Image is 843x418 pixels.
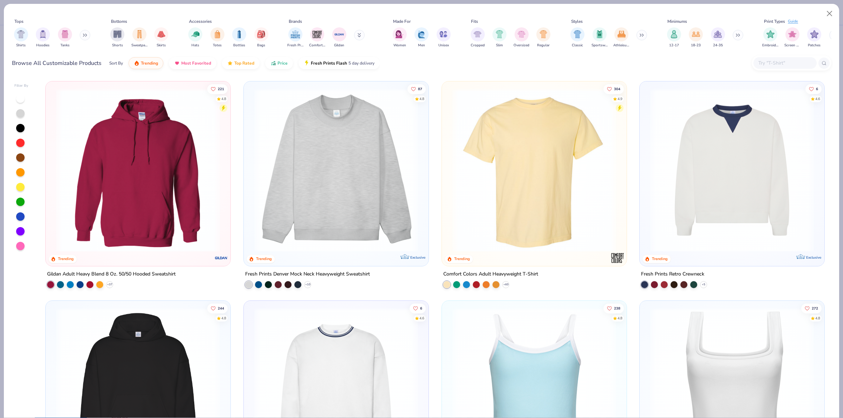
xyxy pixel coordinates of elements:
span: Top Rated [234,60,254,66]
span: Skirts [157,43,166,48]
img: trending.gif [134,60,139,66]
div: filter for Regular [536,27,550,48]
div: Filter By [14,83,28,88]
button: filter button [492,27,507,48]
div: filter for Shorts [110,27,124,48]
span: Exclusive [806,255,821,260]
span: Hoodies [36,43,50,48]
img: Embroidery Image [766,30,775,38]
div: filter for Bottles [232,27,246,48]
img: flash.gif [304,60,309,66]
button: filter button [807,27,821,48]
span: Trending [141,60,158,66]
div: filter for 24-35 [711,27,725,48]
button: Price [265,57,293,69]
button: filter button [514,27,529,48]
span: 221 [218,87,224,91]
button: Like [603,303,624,313]
button: filter button [131,27,148,48]
span: Oversized [514,43,529,48]
span: Shirts [16,43,26,48]
span: Athleisure [613,43,629,48]
span: Sweatpants [131,43,148,48]
div: 4.8 [816,316,821,321]
img: Bottles Image [235,30,243,38]
span: Comfort Colors [309,43,325,48]
img: Sportswear Image [596,30,603,38]
button: Like [407,84,426,94]
img: 029b8af0-80e6-406f-9fdc-fdf898547912 [449,88,620,252]
img: Gildan logo [214,251,228,265]
img: Tanks Image [61,30,69,38]
span: Gildan [334,43,344,48]
div: filter for Oversized [514,27,529,48]
img: Classic Image [574,30,582,38]
span: Regular [537,43,550,48]
img: Oversized Image [517,30,525,38]
span: + 5 [702,283,705,287]
span: Totes [213,43,222,48]
img: Patches Image [810,30,818,38]
div: filter for Screen Print [784,27,800,48]
span: Price [277,60,288,66]
img: Skirts Image [157,30,165,38]
div: filter for 18-23 [689,27,703,48]
button: filter button [667,27,681,48]
img: Comfort Colors logo [610,251,624,265]
img: a90f7c54-8796-4cb2-9d6e-4e9644cfe0fe [421,88,592,252]
img: 3abb6cdb-110e-4e18-92a0-dbcd4e53f056 [647,88,817,252]
img: Fresh Prints Image [290,29,301,40]
span: Shorts [112,43,123,48]
img: Totes Image [214,30,221,38]
button: filter button [287,27,303,48]
div: Comfort Colors Adult Heavyweight T-Shirt [443,270,538,279]
span: Fresh Prints [287,43,303,48]
div: Tops [14,18,24,25]
span: 5 day delivery [348,59,374,67]
button: filter button [711,27,725,48]
img: Shirts Image [17,30,25,38]
img: e55d29c3-c55d-459c-bfd9-9b1c499ab3c6 [619,88,790,252]
div: 4.8 [221,96,226,101]
button: filter button [154,27,168,48]
button: filter button [14,27,28,48]
span: Unisex [438,43,449,48]
img: Men Image [418,30,425,38]
span: 304 [614,87,620,91]
button: filter button [536,27,550,48]
button: filter button [784,27,800,48]
div: Accessories [189,18,212,25]
div: Minimums [667,18,687,25]
button: Like [802,303,822,313]
img: 18-23 Image [692,30,700,38]
span: Exclusive [410,255,425,260]
span: 6 [816,87,818,91]
span: + 37 [107,283,112,287]
img: Slim Image [496,30,503,38]
div: filter for Hats [188,27,202,48]
button: filter button [414,27,429,48]
div: filter for Hoodies [36,27,50,48]
span: Cropped [471,43,485,48]
img: Regular Image [540,30,548,38]
span: Slim [496,43,503,48]
div: Fits [471,18,478,25]
button: filter button [332,27,346,48]
span: + 60 [503,283,508,287]
span: 87 [418,87,422,91]
div: filter for Skirts [154,27,168,48]
button: Most Favorited [169,57,216,69]
button: Like [410,303,426,313]
div: filter for Comfort Colors [309,27,325,48]
div: filter for Sweatpants [131,27,148,48]
span: 272 [812,306,818,310]
button: filter button [689,27,703,48]
span: Tanks [60,43,70,48]
button: filter button [592,27,608,48]
button: Trending [129,57,163,69]
div: Made For [393,18,411,25]
span: Fresh Prints Flash [311,60,347,66]
span: 12-17 [669,43,679,48]
button: filter button [393,27,407,48]
div: Styles [571,18,583,25]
